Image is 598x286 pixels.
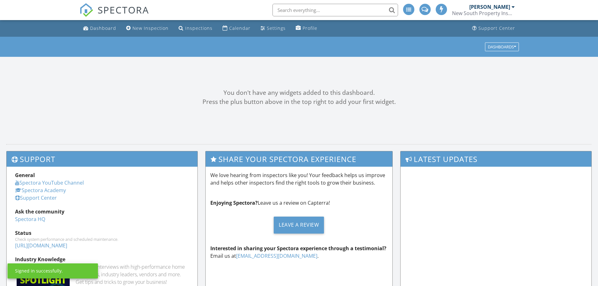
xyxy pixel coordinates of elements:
[15,172,35,179] strong: General
[470,23,518,34] a: Support Center
[76,263,189,286] div: In-depth interviews with high-performance home inspectors, industry leaders, vendors and more. Ge...
[15,179,84,186] a: Spectora YouTube Channel
[210,245,388,260] p: Email us at .
[90,25,116,31] div: Dashboard
[478,25,515,31] div: Support Center
[267,25,286,31] div: Settings
[274,217,324,234] div: Leave a Review
[15,187,66,194] a: Spectora Academy
[15,237,189,242] div: Check system performance and scheduled maintenance.
[293,23,320,34] a: Profile
[236,252,317,259] a: [EMAIL_ADDRESS][DOMAIN_NAME]
[185,25,213,31] div: Inspections
[469,4,510,10] div: [PERSON_NAME]
[452,10,515,16] div: New South Property Inspections, Inc.
[303,25,317,31] div: Profile
[132,25,169,31] div: New Inspection
[15,268,63,274] div: Signed in successfully.
[229,25,251,31] div: Calendar
[124,23,171,34] a: New Inspection
[81,23,119,34] a: Dashboard
[15,208,189,215] div: Ask the community
[79,8,149,22] a: SPECTORA
[258,23,288,34] a: Settings
[6,97,592,106] div: Press the plus button above in the top right to add your first widget.
[6,88,592,97] div: You don't have any widgets added to this dashboard.
[79,3,93,17] img: The Best Home Inspection Software - Spectora
[206,151,393,167] h3: Share Your Spectora Experience
[210,245,386,252] strong: Interested in sharing your Spectora experience through a testimonial?
[220,23,253,34] a: Calendar
[210,199,388,207] p: Leave us a review on Capterra!
[15,216,45,223] a: Spectora HQ
[210,171,388,186] p: We love hearing from inspectors like you! Your feedback helps us improve and helps other inspecto...
[15,194,57,201] a: Support Center
[15,256,189,263] div: Industry Knowledge
[485,42,519,51] button: Dashboards
[272,4,398,16] input: Search everything...
[210,199,258,206] strong: Enjoying Spectora?
[176,23,215,34] a: Inspections
[15,242,67,249] a: [URL][DOMAIN_NAME]
[15,229,189,237] div: Status
[7,151,197,167] h3: Support
[488,45,516,49] div: Dashboards
[210,212,388,238] a: Leave a Review
[401,151,591,167] h3: Latest Updates
[98,3,149,16] span: SPECTORA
